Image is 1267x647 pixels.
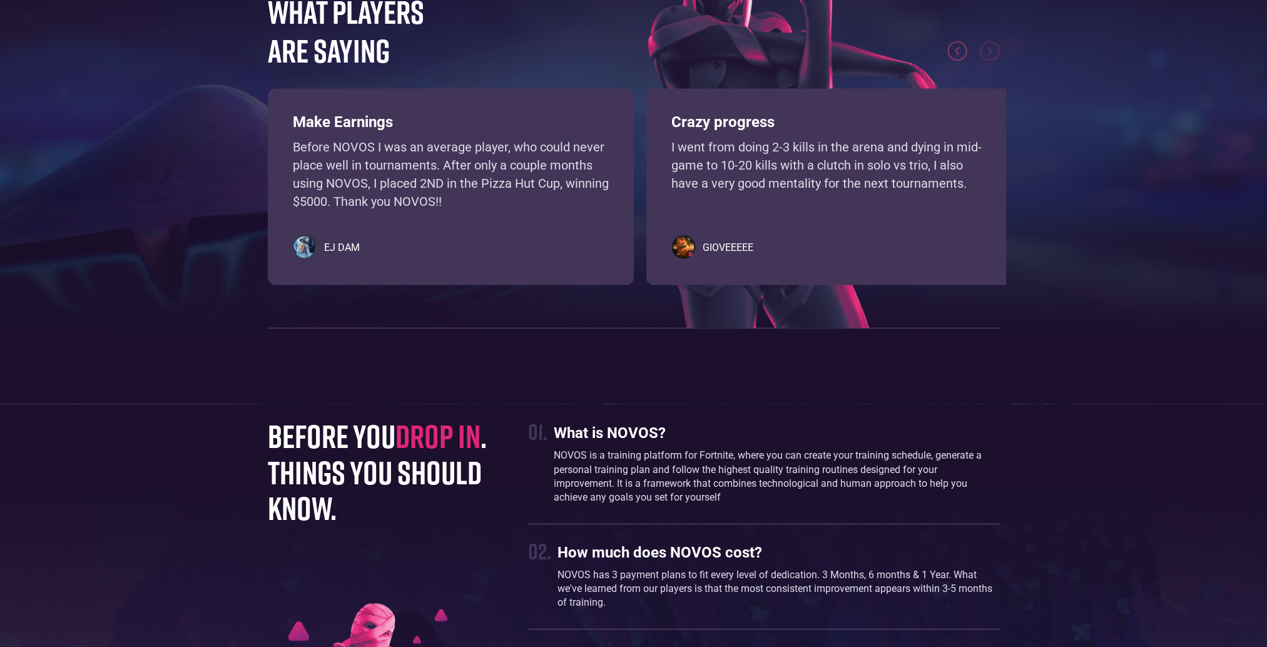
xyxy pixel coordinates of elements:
[554,424,999,442] h3: What is NOVOS?
[947,41,967,61] div: previous slide
[324,241,360,253] h5: EJ DAM
[268,88,1000,276] div: carousel
[554,448,999,504] p: NOVOS is a training platform for Fortnite, where you can create your training schedule, generate ...
[268,417,504,525] h1: before you . things you should know.
[268,88,634,276] div: 1 of 4
[293,138,609,210] p: Before NOVOS I was an average player, who could never place well in tournaments. After only a cou...
[395,415,481,454] span: drop in
[293,113,609,131] h3: Make Earnings
[528,417,547,444] div: 01.
[671,138,987,210] p: I went from doing 2-3 kills in the arena and dying in mid-game to 10-20 kills with a clutch in so...
[703,241,753,253] h5: GIOVEEEEE
[557,568,999,609] p: NOVOS has 3 payment plans to fit every level of dedication. 3 Months, 6 months & 1 Year. What we'...
[671,113,987,131] h3: Crazy progress
[557,543,999,561] h3: How much does NOVOS cost?
[528,537,551,564] div: 02.
[646,88,1012,276] div: 2 of 4
[980,41,1000,61] div: next slide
